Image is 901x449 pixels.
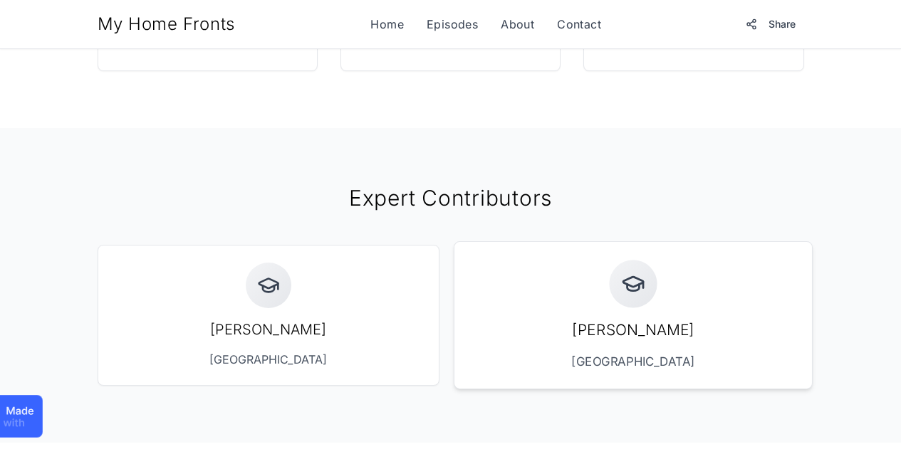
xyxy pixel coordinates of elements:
p: [GEOGRAPHIC_DATA] [472,353,794,371]
a: Home [370,16,404,33]
button: Share [737,11,804,37]
a: [PERSON_NAME][GEOGRAPHIC_DATA] [98,245,439,386]
a: About [501,16,534,33]
a: My Home Fronts [98,13,235,36]
h3: [PERSON_NAME] [115,319,422,339]
a: Contact [557,16,601,33]
a: Episodes [427,16,478,33]
h2: Expert Contributors [98,185,804,211]
h3: [PERSON_NAME] [472,319,794,340]
span: Share [769,17,796,31]
a: [PERSON_NAME][GEOGRAPHIC_DATA] [454,241,813,389]
p: [GEOGRAPHIC_DATA] [115,351,422,368]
